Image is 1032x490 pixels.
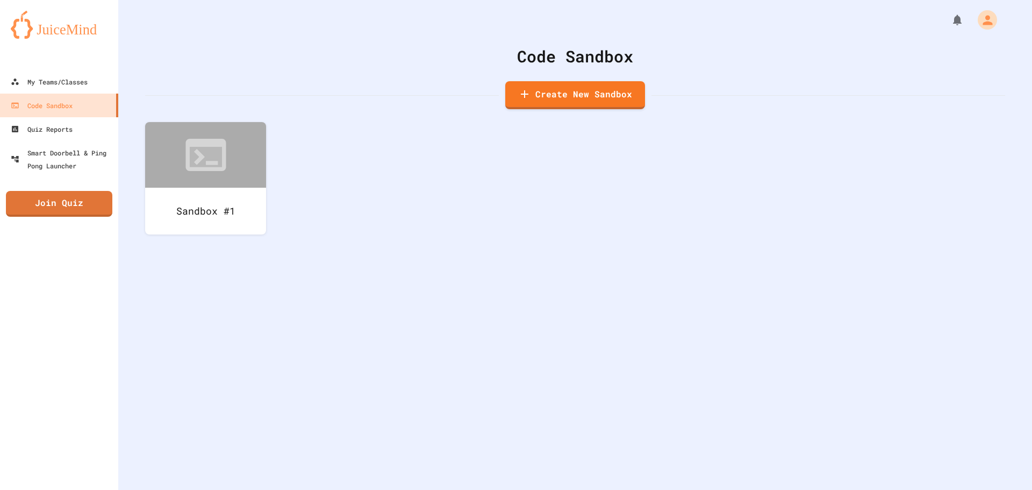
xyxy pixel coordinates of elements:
[6,191,112,217] a: Join Quiz
[11,146,114,172] div: Smart Doorbell & Ping Pong Launcher
[931,11,966,29] div: My Notifications
[11,11,107,39] img: logo-orange.svg
[11,75,88,88] div: My Teams/Classes
[145,122,266,235] a: Sandbox #1
[11,123,73,136] div: Quiz Reports
[943,400,1021,446] iframe: chat widget
[11,99,73,112] div: Code Sandbox
[145,188,266,235] div: Sandbox #1
[966,8,1000,32] div: My Account
[145,44,1005,68] div: Code Sandbox
[505,81,645,109] a: Create New Sandbox
[987,447,1021,479] iframe: chat widget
